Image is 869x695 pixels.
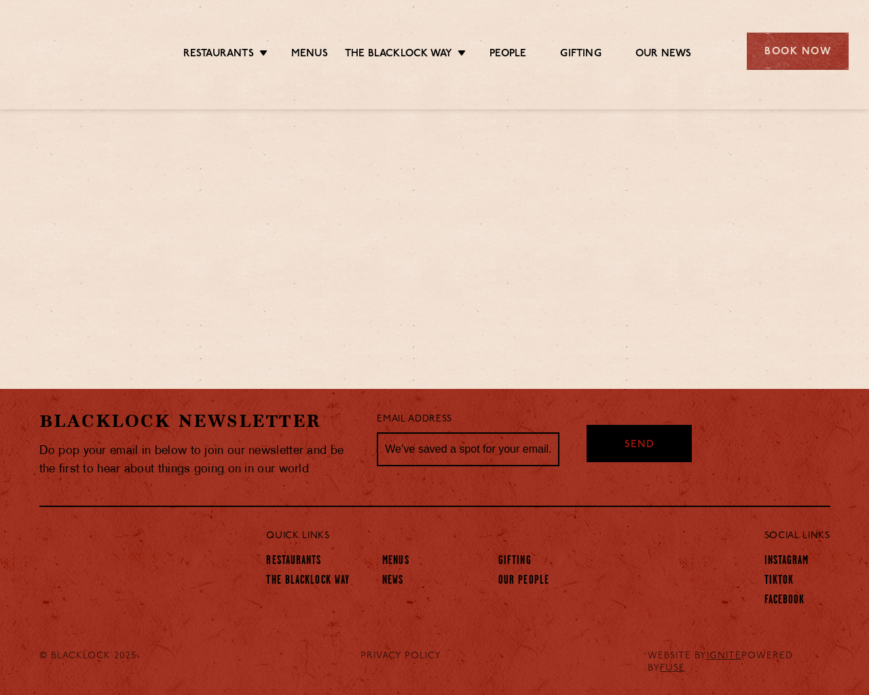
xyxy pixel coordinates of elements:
a: Gifting [560,48,601,61]
img: svg%3E [703,589,746,618]
div: © Blacklock 2025 [29,650,164,675]
a: Restaurants [266,555,321,568]
a: TikTok [764,574,794,588]
img: svg%3E [20,13,134,89]
a: Our News [635,48,692,61]
img: svg%3E [645,581,701,618]
a: People [489,48,526,61]
span: Send [625,438,654,453]
p: Social Links [764,527,830,545]
a: News [382,574,403,588]
a: The Blacklock Way [345,48,452,61]
a: Our People [498,574,549,588]
a: PRIVACY POLICY [360,650,441,662]
input: We’ve saved a spot for your email... [377,432,559,466]
p: Quick Links [266,527,719,545]
a: The Blacklock Way [266,574,350,588]
p: Do pop your email in below to join our newsletter and be the first to hear about things going on ... [39,442,357,478]
div: Book Now [747,33,849,70]
a: Restaurants [183,48,254,61]
a: Facebook [764,594,805,607]
h2: Blacklock Newsletter [39,409,357,433]
img: svg%3E [39,527,175,618]
label: Email Address [377,412,451,428]
a: Instagram [764,555,809,568]
a: IGNITE [707,651,741,661]
a: FUSE [660,663,685,673]
a: Gifting [498,555,532,568]
a: Menus [291,48,328,61]
a: Menus [382,555,409,568]
div: WEBSITE BY POWERED BY [637,650,840,675]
